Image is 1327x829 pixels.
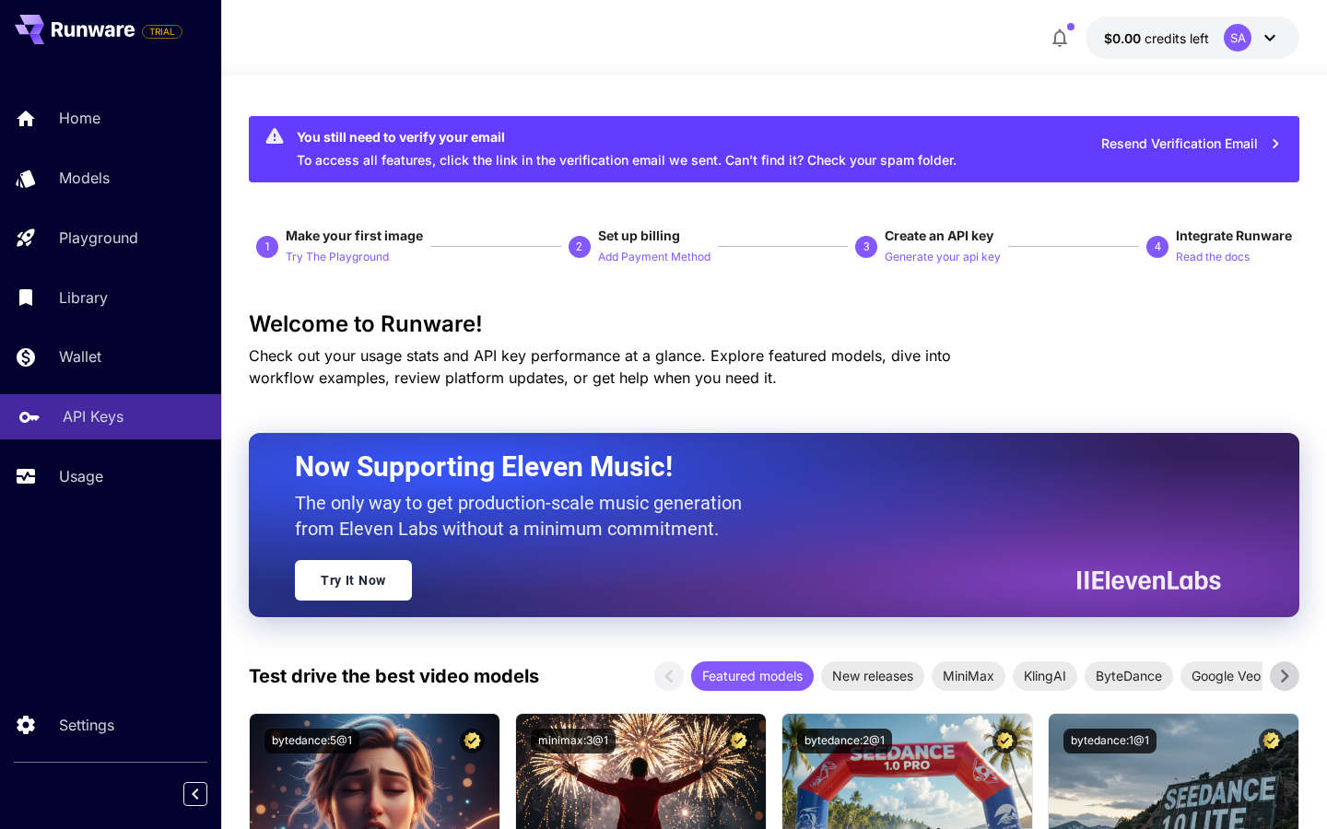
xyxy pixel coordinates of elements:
button: Certified Model – Vetted for best performance and includes a commercial license. [992,729,1017,753]
p: 4 [1155,239,1161,255]
p: Home [59,107,100,129]
p: Generate your api key [885,249,1001,266]
button: bytedance:2@1 [797,729,892,753]
p: 3 [863,239,870,255]
p: 1 [264,239,271,255]
div: KlingAI [1013,661,1077,691]
button: Certified Model – Vetted for best performance and includes a commercial license. [1259,729,1284,753]
p: Wallet [59,345,101,368]
div: To access all features, click the link in the verification email we sent. Can’t find it? Check yo... [297,122,957,177]
span: KlingAI [1013,666,1077,685]
span: Google Veo [1180,666,1272,685]
span: New releases [821,666,924,685]
p: Read the docs [1176,249,1250,266]
p: Try The Playground [286,249,389,266]
p: 2 [576,239,582,255]
div: You still need to verify your email [297,127,957,146]
p: Usage [59,465,103,487]
a: Try It Now [295,560,412,601]
div: Collapse sidebar [197,777,221,811]
p: Add Payment Method [598,249,710,266]
span: MiniMax [932,666,1005,685]
div: Featured models [691,661,814,691]
button: Certified Model – Vetted for best performance and includes a commercial license. [726,729,751,753]
span: Integrate Runware [1176,228,1292,243]
p: Library [59,286,108,309]
span: $0.00 [1104,30,1145,46]
div: $0.00 [1104,29,1209,48]
button: Add Payment Method [598,245,710,267]
p: Settings [59,714,114,736]
h3: Welcome to Runware! [249,311,1299,337]
p: Test drive the best video models [249,662,539,690]
p: Models [59,167,110,189]
button: Try The Playground [286,245,389,267]
button: bytedance:1@1 [1063,729,1157,753]
button: Certified Model – Vetted for best performance and includes a commercial license. [460,729,485,753]
span: Set up billing [598,228,680,243]
div: New releases [821,661,924,691]
button: Collapse sidebar [183,782,207,806]
div: MiniMax [932,661,1005,691]
p: The only way to get production-scale music generation from Eleven Labs without a minimum commitment. [295,490,756,542]
span: Check out your usage stats and API key performance at a glance. Explore featured models, dive int... [249,346,951,387]
button: Generate your api key [885,245,1001,267]
span: ByteDance [1085,666,1173,685]
button: minimax:3@1 [531,729,616,753]
div: SA [1224,24,1251,52]
span: Add your payment card to enable full platform functionality. [142,20,182,42]
span: TRIAL [143,25,182,39]
button: $0.00SA [1086,17,1299,59]
button: Resend Verification Email [1091,125,1292,163]
button: Read the docs [1176,245,1250,267]
button: bytedance:5@1 [264,729,359,753]
div: Google Veo [1180,661,1272,691]
span: Make your first image [286,228,423,243]
h2: Now Supporting Eleven Music! [295,450,1207,485]
p: Playground [59,227,138,249]
span: Featured models [691,666,814,685]
div: ByteDance [1085,661,1173,691]
p: API Keys [63,405,123,427]
span: Create an API key [885,228,993,243]
span: credits left [1145,30,1209,46]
